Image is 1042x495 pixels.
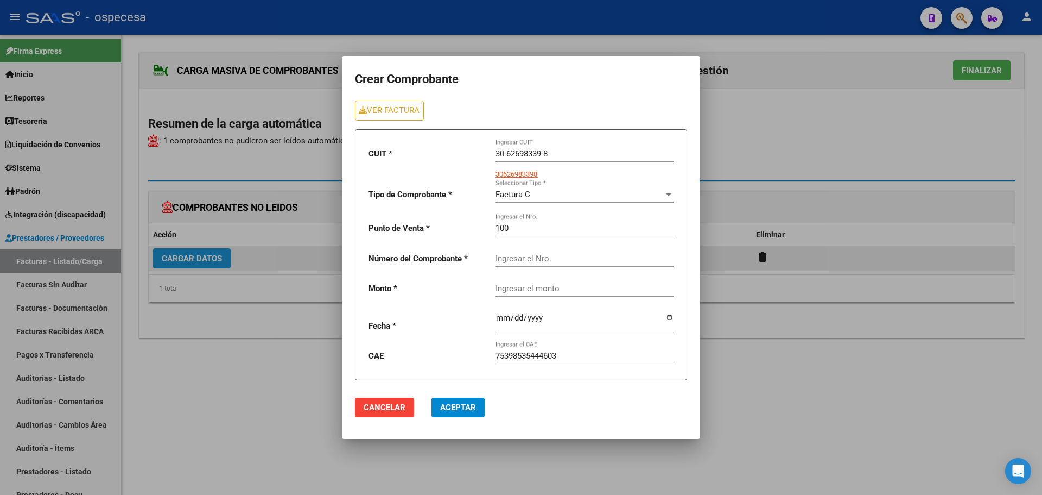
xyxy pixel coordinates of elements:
[368,148,487,160] p: CUIT *
[355,69,687,90] h1: Crear Comprobante
[368,222,487,235] p: Punto de Venta *
[495,190,530,199] span: Factura C
[364,403,405,412] span: Cancelar
[368,320,487,333] p: Fecha *
[1005,458,1031,484] div: Open Intercom Messenger
[431,398,485,417] button: Aceptar
[355,101,424,121] a: VER FACTURA
[368,253,487,265] p: Número del Comprobante *
[368,283,487,295] p: Monto *
[368,189,487,201] p: Tipo de Comprobante *
[440,403,476,412] span: Aceptar
[355,398,414,417] button: Cancelar
[368,350,487,362] p: CAE
[495,170,537,178] span: 30626983398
